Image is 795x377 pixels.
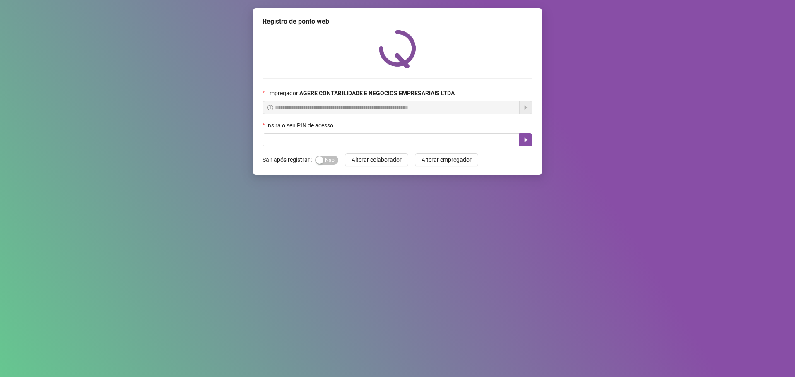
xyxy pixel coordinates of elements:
[263,17,532,26] div: Registro de ponto web
[523,137,529,143] span: caret-right
[345,153,408,166] button: Alterar colaborador
[415,153,478,166] button: Alterar empregador
[267,105,273,110] span: info-circle
[352,155,402,164] span: Alterar colaborador
[299,90,455,96] strong: AGERE CONTABILIDADE E NEGOCIOS EMPRESARIAIS LTDA
[266,89,455,98] span: Empregador :
[263,121,339,130] label: Insira o seu PIN de acesso
[379,30,416,68] img: QRPoint
[422,155,472,164] span: Alterar empregador
[263,153,315,166] label: Sair após registrar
